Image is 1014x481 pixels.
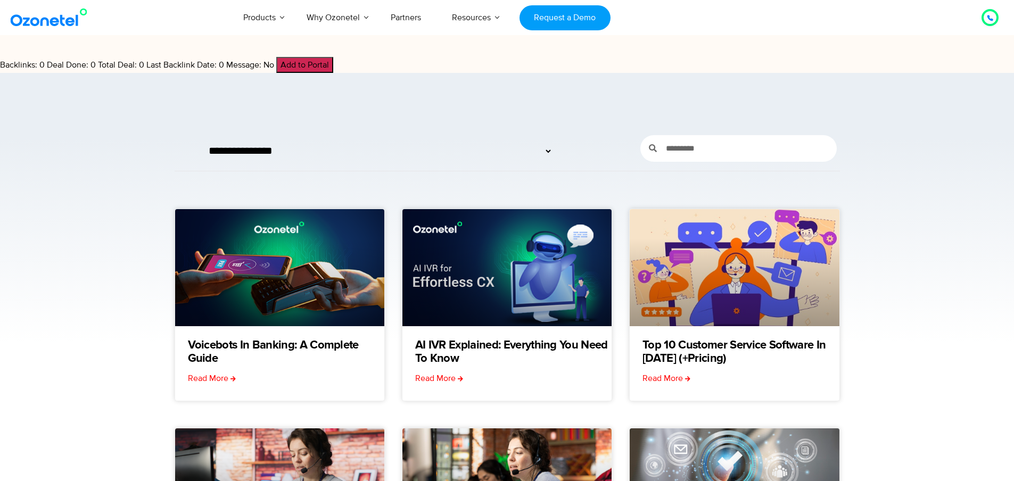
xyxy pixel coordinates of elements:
[520,5,611,30] a: Request a Demo
[226,60,261,70] ext-domain-name-b: Message:
[263,60,274,70] ext-domain-name-span: No
[39,60,45,70] ext-domain-name-span: 0
[139,60,144,70] ext-domain-name-span: 0
[415,372,463,385] a: Read more about AI IVR Explained: Everything You Need to Know
[219,60,224,70] ext-domain-name-span: 0
[415,339,612,366] a: AI IVR Explained: Everything You Need to Know
[146,60,217,70] ext-domain-name-b: Last Backlink Date:
[642,372,690,385] a: Read more about Top 10 Customer Service Software in 2025 (+Pricing)
[642,339,839,366] a: Top 10 Customer Service Software in [DATE] (+Pricing)
[98,60,137,70] ext-domain-name-b: Total Deal:
[276,57,333,73] button: Add to Portal
[90,60,96,70] ext-domain-name-span: 0
[188,339,384,366] a: Voicebots in Banking: A Complete Guide
[47,60,88,70] ext-domain-name-b: Deal Done:
[188,372,236,385] a: Read more about Voicebots in Banking: A Complete Guide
